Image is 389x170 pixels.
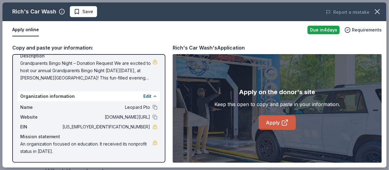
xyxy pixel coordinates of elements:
button: Requirements [345,26,382,34]
span: EIN [20,123,61,131]
a: Apply [259,115,296,130]
span: Name [20,104,61,111]
div: Mission statement [20,133,157,140]
div: Apply on the donor's site [239,87,315,97]
span: Website [20,113,61,121]
span: [DOMAIN_NAME][URL] [61,113,150,121]
span: [US_EMPLOYER_IDENTIFICATION_NUMBER] [61,123,150,131]
button: Apply online [12,24,39,36]
span: An organization focused on education. It received its nonprofit status in [DATE]. [20,140,153,155]
span: Requirements [352,26,382,34]
div: Rich's Car Wash's Application [173,44,245,52]
div: Description [20,52,157,60]
span: Grandparents Bingo Night – Donation Request We are excited to host our annual Grandparents Bingo ... [20,60,153,82]
button: Save [70,6,97,17]
div: Due in 4 days [308,26,340,34]
span: Save [82,8,93,15]
div: Organization information [18,91,160,101]
div: Copy and paste your information: [12,44,165,52]
div: Keep this open to copy and paste in your information. [214,101,340,108]
div: Rich's Car Wash [12,7,56,17]
button: Edit [143,93,151,100]
span: Leopard Pto [61,104,150,111]
button: Report a mistake [326,9,369,16]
